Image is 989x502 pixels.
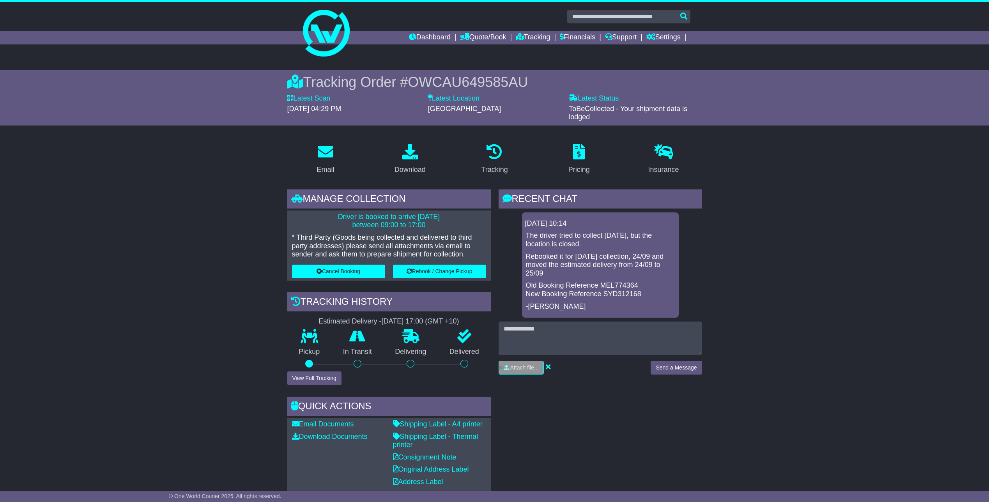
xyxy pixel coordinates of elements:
p: Delivering [384,348,438,356]
p: Driver is booked to arrive [DATE] between 09:00 to 17:00 [292,213,486,230]
div: Estimated Delivery - [287,317,491,326]
a: Tracking [476,141,513,178]
p: * Third Party (Goods being collected and delivered to third party addresses) please send all atta... [292,233,486,259]
div: Tracking history [287,292,491,313]
a: Email [311,141,339,178]
div: Manage collection [287,189,491,210]
label: Latest Scan [287,94,331,103]
label: Latest Location [428,94,479,103]
span: © One World Courier 2025. All rights reserved. [169,493,281,499]
a: Consignment Note [393,453,456,461]
a: Download Documents [292,433,368,440]
span: [GEOGRAPHIC_DATA] [428,105,501,113]
a: Financials [560,31,595,44]
div: Quick Actions [287,397,491,418]
p: -[PERSON_NAME] [526,302,675,311]
a: Download [389,141,431,178]
div: [DATE] 10:14 [525,219,676,228]
a: Quote/Book [460,31,506,44]
a: Tracking [516,31,550,44]
div: Email [317,164,334,175]
p: Pickup [287,348,332,356]
button: Rebook / Change Pickup [393,265,486,278]
a: Original Address Label [393,465,469,473]
div: Insurance [648,164,679,175]
label: Latest Status [569,94,619,103]
a: Pricing [563,141,595,178]
a: Email Documents [292,420,354,428]
div: [DATE] 17:00 (GMT +10) [382,317,459,326]
p: Old Booking Reference MEL774364 New Booking Reference SYD312168 [526,281,675,298]
div: RECENT CHAT [499,189,702,210]
div: Tracking [481,164,508,175]
a: Insurance [643,141,684,178]
a: Support [605,31,637,44]
p: In Transit [331,348,384,356]
a: Dashboard [409,31,451,44]
span: [DATE] 04:29 PM [287,105,341,113]
div: Download [395,164,426,175]
a: Shipping Label - Thermal printer [393,433,478,449]
button: Cancel Booking [292,265,385,278]
p: Delivered [438,348,491,356]
button: Send a Message [651,361,702,375]
p: Rebooked it for [DATE] collection, 24/09 and moved the estimated delivery from 24/09 to 25/09 [526,253,675,278]
button: View Full Tracking [287,371,341,385]
span: OWCAU649585AU [408,74,528,90]
span: ToBeCollected - Your shipment data is lodged [569,105,687,121]
a: Shipping Label - A4 printer [393,420,483,428]
div: Pricing [568,164,590,175]
p: The driver tried to collect [DATE], but the location is closed. [526,232,675,248]
div: Tracking Order # [287,74,702,90]
a: Settings [646,31,681,44]
a: Address Label [393,478,443,486]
